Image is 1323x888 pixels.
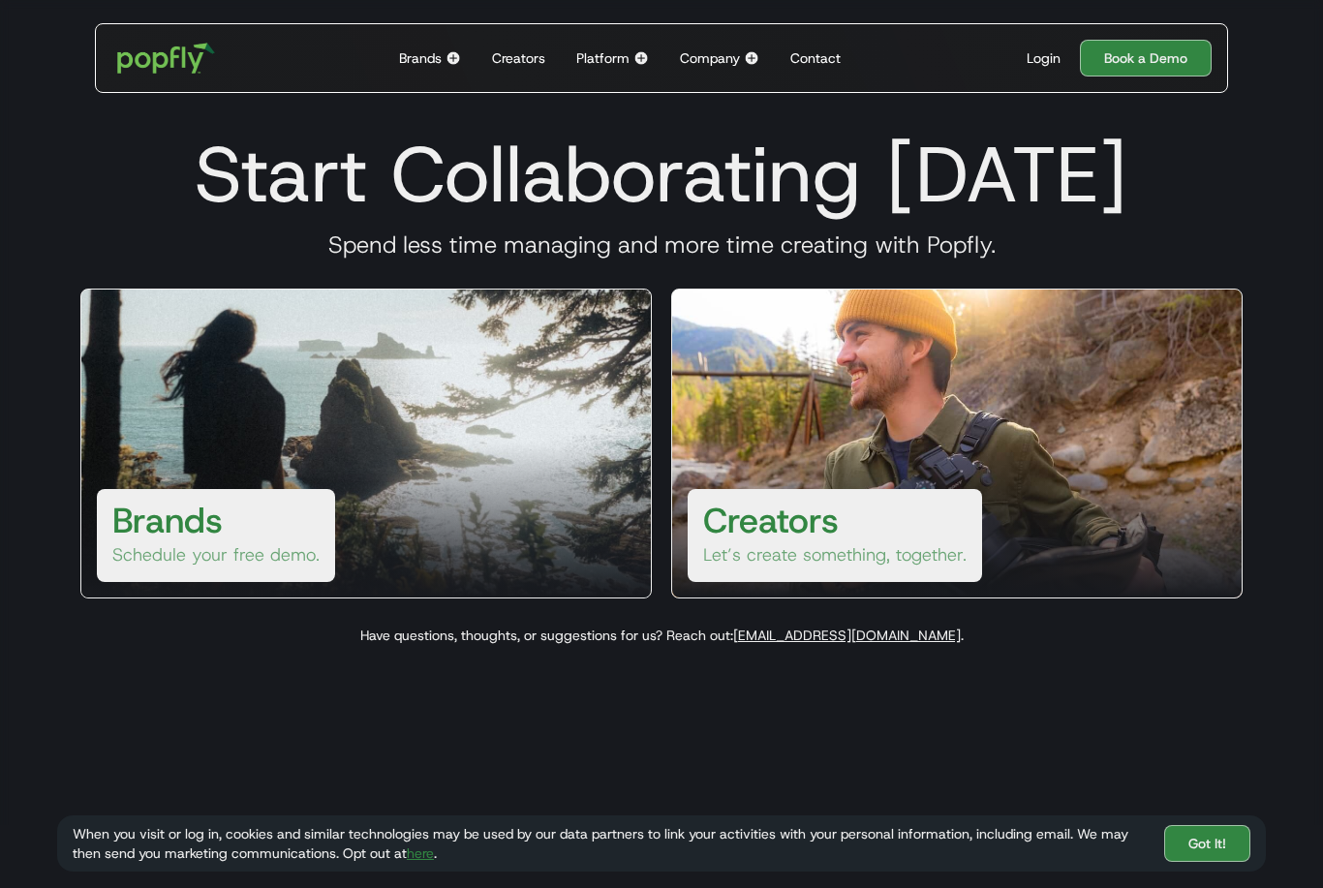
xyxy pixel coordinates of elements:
h3: Spend less time managing and more time creating with Popfly. [57,230,1266,260]
div: Contact [790,48,841,68]
a: home [104,29,229,87]
p: Let’s create something, together. [703,543,967,566]
a: Login [1019,48,1068,68]
div: Brands [399,48,442,68]
h3: Brands [112,497,223,543]
a: Got It! [1164,825,1250,862]
a: [EMAIL_ADDRESS][DOMAIN_NAME] [733,627,961,644]
div: Company [680,48,740,68]
a: Contact [783,24,848,92]
h3: Creators [703,497,839,543]
div: Login [1027,48,1061,68]
a: here [407,844,434,862]
a: Creators [484,24,553,92]
div: When you visit or log in, cookies and similar technologies may be used by our data partners to li... [73,824,1149,863]
h1: Start Collaborating [DATE] [57,128,1266,221]
a: Book a Demo [1080,40,1212,77]
div: Creators [492,48,545,68]
p: Have questions, thoughts, or suggestions for us? Reach out: . [57,626,1266,645]
p: Schedule your free demo. [112,543,320,566]
a: CreatorsLet’s create something, together. [671,289,1243,598]
div: Platform [576,48,630,68]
